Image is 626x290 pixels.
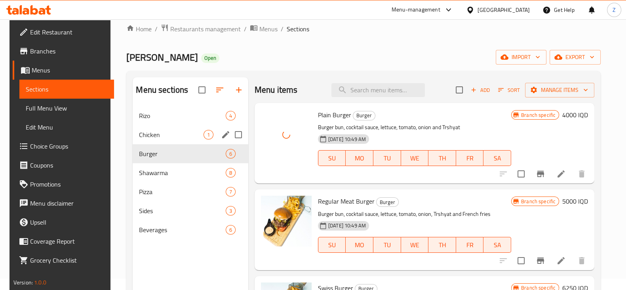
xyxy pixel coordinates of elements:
[133,201,248,220] div: Sides3
[19,118,114,137] a: Edit Menu
[204,130,213,139] div: items
[26,84,108,94] span: Sections
[30,141,108,151] span: Choice Groups
[318,150,346,166] button: SU
[518,198,559,205] span: Branch specific
[170,24,241,34] span: Restaurants management
[331,83,425,97] input: search
[349,239,370,251] span: MO
[13,137,114,156] a: Choice Groups
[451,82,468,98] span: Select section
[226,169,235,177] span: 8
[487,153,508,164] span: SA
[126,48,198,66] span: [PERSON_NAME]
[318,209,511,219] p: Burger bun, cocktail sauce, lettuce, tomato, onion, Trshyat and French fries
[250,24,278,34] a: Menus
[30,160,108,170] span: Coupons
[13,251,114,270] a: Grocery Checklist
[139,206,225,216] span: Sides
[226,111,236,120] div: items
[133,125,248,144] div: Chicken1edit
[377,239,398,251] span: TU
[13,23,114,42] a: Edit Restaurant
[404,239,426,251] span: WE
[139,111,225,120] span: Rizo
[30,256,108,265] span: Grocery Checklist
[496,50,546,65] button: import
[226,226,235,234] span: 6
[531,164,550,183] button: Branch-specific-item
[346,237,373,253] button: MO
[318,122,511,132] p: Burger bun, cocktail sauce, lettuce, tomato, onion and Trshyat
[513,252,529,269] span: Select to update
[30,217,108,227] span: Upsell
[194,82,210,98] span: Select all sections
[556,256,566,265] a: Edit menu item
[13,194,114,213] a: Menu disclaimer
[322,153,342,164] span: SU
[432,153,453,164] span: TH
[32,65,108,75] span: Menus
[556,169,566,179] a: Edit menu item
[468,84,493,96] span: Add item
[201,55,219,61] span: Open
[377,153,398,164] span: TU
[550,50,601,65] button: export
[133,220,248,239] div: Beverages6
[470,86,491,95] span: Add
[428,237,456,253] button: TH
[30,27,108,37] span: Edit Restaurant
[531,85,588,95] span: Manage items
[26,122,108,132] span: Edit Menu
[401,150,429,166] button: WE
[404,153,426,164] span: WE
[487,239,508,251] span: SA
[161,24,241,34] a: Restaurants management
[353,111,375,120] div: Burger
[459,239,481,251] span: FR
[525,83,594,97] button: Manage items
[373,237,401,253] button: TU
[226,149,236,158] div: items
[133,103,248,242] nav: Menu sections
[139,149,225,158] span: Burger
[556,52,594,62] span: export
[376,197,399,207] div: Burger
[155,24,158,34] li: /
[572,251,591,270] button: delete
[613,6,616,14] span: Z
[136,84,188,96] h2: Menu sections
[572,164,591,183] button: delete
[562,196,588,207] h6: 5000 IQD
[322,239,342,251] span: SU
[133,106,248,125] div: Rizo4
[493,84,525,96] span: Sort items
[30,179,108,189] span: Promotions
[244,24,247,34] li: /
[13,42,114,61] a: Branches
[318,195,375,207] span: Regular Meat Burger
[210,80,229,99] span: Sort sections
[518,111,559,119] span: Branch specific
[226,187,236,197] div: items
[483,150,511,166] button: SA
[126,24,152,34] a: Home
[13,213,114,232] a: Upsell
[139,168,225,177] span: Shawarma
[502,52,540,62] span: import
[126,24,601,34] nav: breadcrumb
[468,84,493,96] button: Add
[30,237,108,246] span: Coverage Report
[349,153,370,164] span: MO
[456,237,484,253] button: FR
[496,84,522,96] button: Sort
[13,277,33,288] span: Version:
[281,24,284,34] li: /
[13,175,114,194] a: Promotions
[220,129,232,141] button: edit
[373,150,401,166] button: TU
[401,237,429,253] button: WE
[204,131,213,139] span: 1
